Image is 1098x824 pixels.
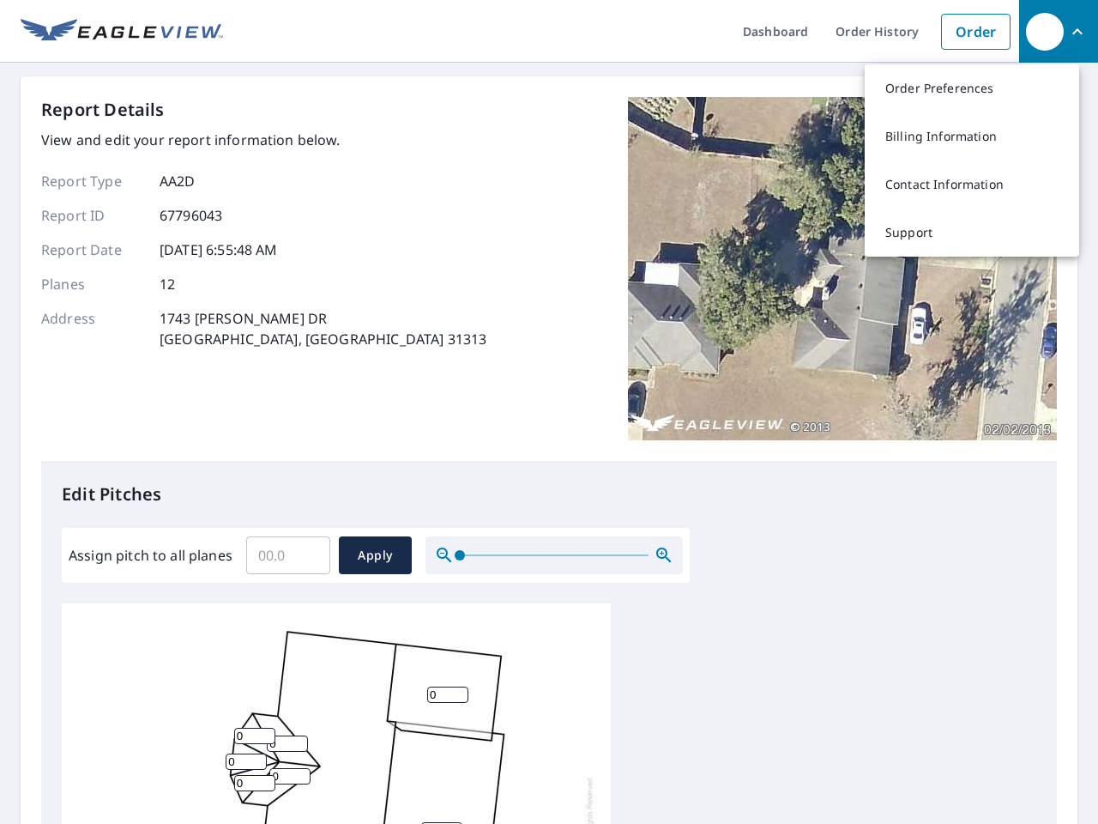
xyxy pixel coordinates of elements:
p: Report ID [41,205,144,226]
img: Top image [628,97,1057,440]
p: 1743 [PERSON_NAME] DR [GEOGRAPHIC_DATA], [GEOGRAPHIC_DATA] 31313 [160,308,486,349]
a: Order Preferences [865,64,1079,112]
img: EV Logo [21,19,223,45]
p: Planes [41,274,144,294]
p: [DATE] 6:55:48 AM [160,239,278,260]
p: Report Details [41,97,165,123]
input: 00.0 [246,531,330,579]
label: Assign pitch to all planes [69,545,232,566]
p: 67796043 [160,205,222,226]
p: AA2D [160,171,196,191]
a: Billing Information [865,112,1079,161]
p: Edit Pitches [62,482,1036,507]
button: Apply [339,536,412,574]
span: Apply [353,545,398,566]
p: View and edit your report information below. [41,130,486,150]
p: Report Type [41,171,144,191]
p: Address [41,308,144,349]
p: 12 [160,274,175,294]
p: Report Date [41,239,144,260]
a: Contact Information [865,161,1079,209]
a: Support [865,209,1079,257]
a: Order [941,14,1011,50]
